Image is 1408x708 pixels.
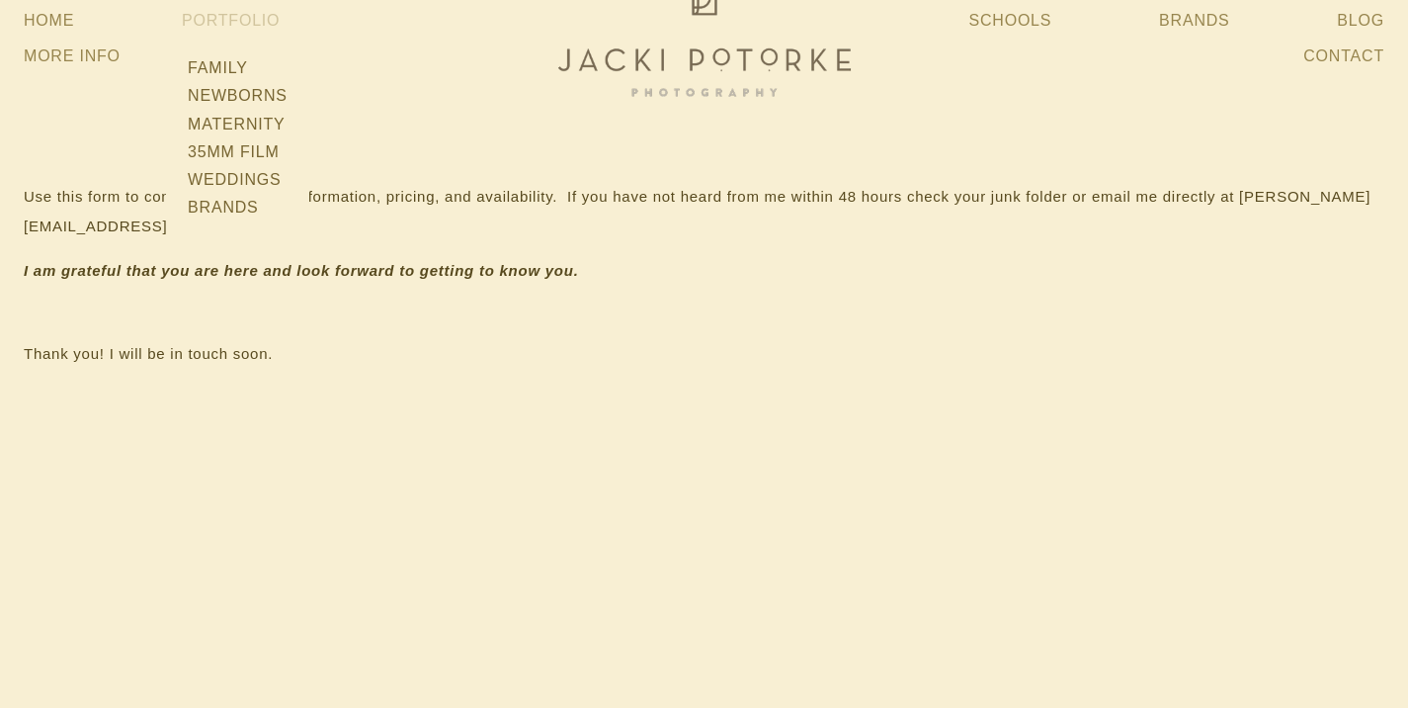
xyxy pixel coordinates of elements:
[1337,3,1384,39] a: Blog
[182,54,293,82] a: Family
[24,39,121,74] a: More Info
[968,3,1051,39] a: Schools
[24,182,1384,241] p: Use this form to contact me for more information, pricing, and availability. If you have not hear...
[182,110,293,137] a: Maternity
[24,339,1384,369] p: Thank you! I will be in touch soon.
[182,194,293,221] a: Brands
[182,12,280,29] a: Portfolio
[182,82,293,110] a: Newborns
[1159,3,1229,39] a: Brands
[1303,39,1384,74] a: Contact
[182,166,293,194] a: Weddings
[24,262,579,279] em: I am grateful that you are here and look forward to getting to know you.
[24,3,74,39] a: Home
[182,138,293,166] a: 35mm Film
